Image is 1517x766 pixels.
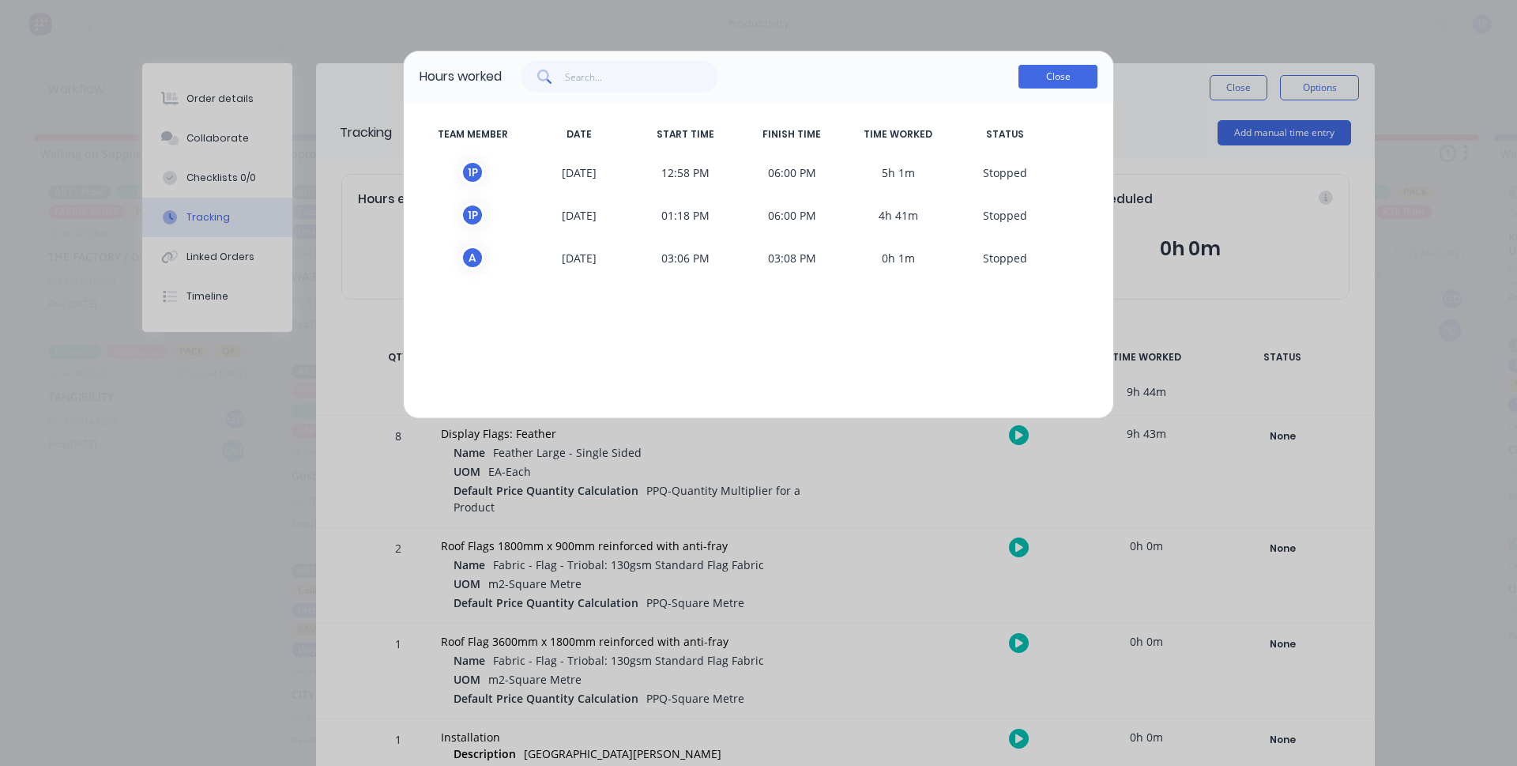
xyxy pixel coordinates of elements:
[420,127,526,142] span: TEAM MEMBER
[632,160,739,184] span: 12:58 PM
[739,160,845,184] span: 06:00 PM
[632,203,739,227] span: 01:18 PM
[845,246,952,270] span: 0h 1m
[526,246,633,270] span: [DATE]
[739,246,845,270] span: 03:08 PM
[845,203,952,227] span: 4h 41m
[461,246,484,270] div: a
[461,160,484,184] div: 1 P
[565,61,719,92] input: Search...
[739,127,845,142] span: FINISH TIME
[420,67,502,86] div: Hours worked
[632,127,739,142] span: START TIME
[461,203,484,227] div: 1 P
[526,203,633,227] span: [DATE]
[526,160,633,184] span: [DATE]
[739,203,845,227] span: 06:00 PM
[1018,65,1097,89] button: Close
[845,160,952,184] span: 5h 1m
[951,127,1058,142] span: STATUS
[526,127,633,142] span: DATE
[951,246,1058,270] span: S topped
[845,127,952,142] span: TIME WORKED
[632,246,739,270] span: 03:06 PM
[951,203,1058,227] span: S topped
[951,160,1058,184] span: S topped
